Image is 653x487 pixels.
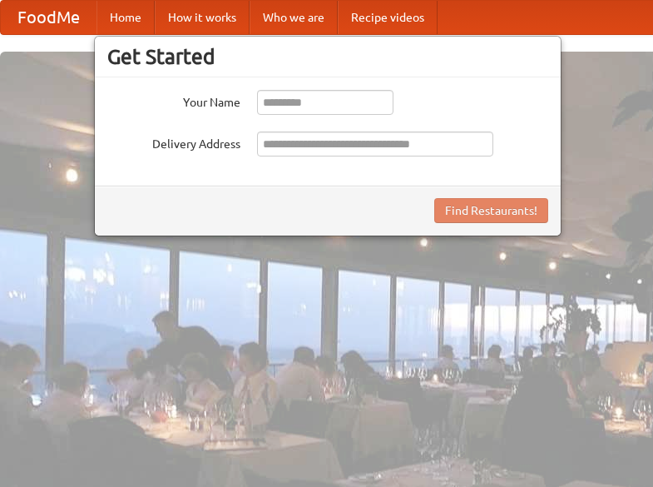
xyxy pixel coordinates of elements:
[107,90,240,111] label: Your Name
[107,132,240,152] label: Delivery Address
[250,1,338,34] a: Who we are
[155,1,250,34] a: How it works
[338,1,438,34] a: Recipe videos
[96,1,155,34] a: Home
[1,1,96,34] a: FoodMe
[434,198,548,223] button: Find Restaurants!
[107,44,548,69] h3: Get Started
